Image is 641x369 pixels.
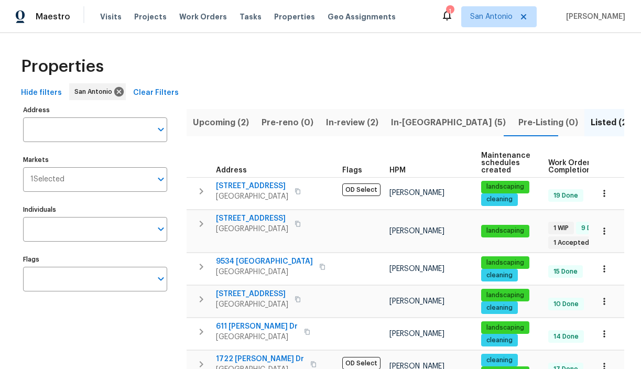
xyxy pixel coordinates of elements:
span: [GEOGRAPHIC_DATA] [216,191,288,202]
span: cleaning [482,336,517,345]
span: Flags [342,167,362,174]
span: landscaping [482,258,528,267]
span: [STREET_ADDRESS] [216,289,288,299]
span: 14 Done [549,332,583,341]
span: Hide filters [21,86,62,100]
span: [PERSON_NAME] [389,330,444,338]
span: [PERSON_NAME] [389,265,444,273]
span: Visits [100,12,122,22]
span: San Antonio [470,12,513,22]
span: landscaping [482,182,528,191]
span: San Antonio [74,86,116,97]
span: 1 Selected [30,175,64,184]
span: [GEOGRAPHIC_DATA] [216,224,288,234]
span: [PERSON_NAME] [389,298,444,305]
span: [STREET_ADDRESS] [216,213,288,224]
span: Address [216,167,247,174]
span: HPM [389,167,406,174]
div: San Antonio [69,83,126,100]
span: Maintenance schedules created [481,152,530,174]
label: Markets [23,157,167,163]
span: Maestro [36,12,70,22]
span: [STREET_ADDRESS] [216,181,288,191]
span: Tasks [240,13,262,20]
span: In-[GEOGRAPHIC_DATA] (5) [391,115,506,130]
span: cleaning [482,356,517,365]
label: Address [23,107,167,113]
span: Upcoming (2) [193,115,249,130]
span: 1722 [PERSON_NAME] Dr [216,354,304,364]
span: cleaning [482,271,517,280]
span: Listed (22) [591,115,635,130]
div: 1 [446,6,453,17]
span: Projects [134,12,167,22]
span: Pre-reno (0) [262,115,313,130]
span: Work Orders [179,12,227,22]
span: [PERSON_NAME] [389,189,444,197]
span: 611 [PERSON_NAME] Dr [216,321,298,332]
span: Properties [21,61,104,72]
span: 10 Done [549,300,583,309]
span: 9534 [GEOGRAPHIC_DATA] [216,256,313,267]
span: Work Order Completion [548,159,614,174]
span: Geo Assignments [328,12,396,22]
span: Properties [274,12,315,22]
label: Individuals [23,207,167,213]
button: Open [154,122,168,137]
span: [GEOGRAPHIC_DATA] [216,332,298,342]
span: 1 WIP [549,224,573,233]
span: landscaping [482,323,528,332]
span: 15 Done [549,267,582,276]
button: Open [154,172,168,187]
label: Flags [23,256,167,263]
button: Hide filters [17,83,66,103]
span: OD Select [342,183,381,196]
span: In-review (2) [326,115,378,130]
span: 19 Done [549,191,582,200]
span: [GEOGRAPHIC_DATA] [216,267,313,277]
span: Clear Filters [133,86,179,100]
span: cleaning [482,303,517,312]
span: [PERSON_NAME] [562,12,625,22]
span: [GEOGRAPHIC_DATA] [216,299,288,310]
span: landscaping [482,226,528,235]
button: Open [154,222,168,236]
button: Clear Filters [129,83,183,103]
span: 1 Accepted [549,238,593,247]
span: [PERSON_NAME] [389,227,444,235]
span: landscaping [482,291,528,300]
span: Pre-Listing (0) [518,115,578,130]
button: Open [154,272,168,286]
span: cleaning [482,195,517,204]
span: 9 Done [577,224,607,233]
